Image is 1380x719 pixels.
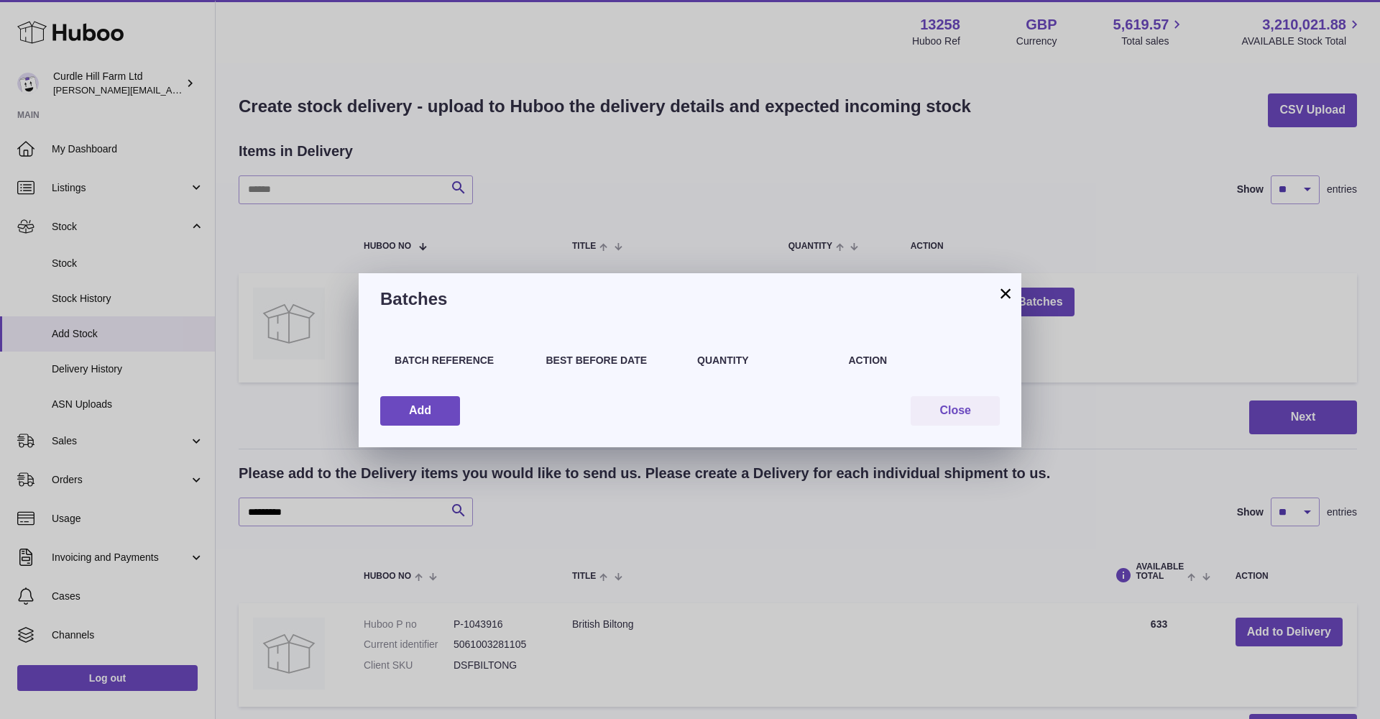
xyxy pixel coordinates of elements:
h4: Best Before Date [546,354,684,367]
button: Add [380,396,460,426]
h4: Quantity [697,354,834,367]
button: Close [911,396,1000,426]
button: × [997,285,1014,302]
h4: Action [849,354,986,367]
h3: Batches [380,288,1000,311]
h4: Batch Reference [395,354,532,367]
